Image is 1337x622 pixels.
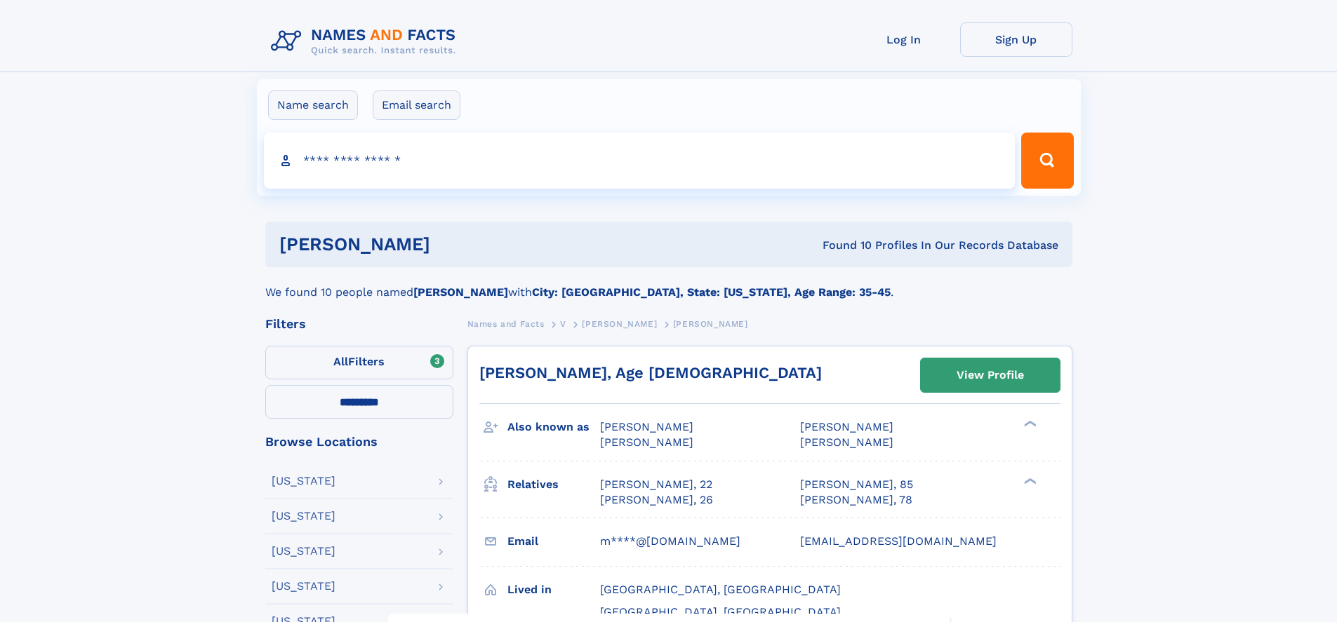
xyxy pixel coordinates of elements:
[600,583,841,596] span: [GEOGRAPHIC_DATA], [GEOGRAPHIC_DATA]
[582,315,657,332] a: [PERSON_NAME]
[600,492,713,508] a: [PERSON_NAME], 26
[507,578,600,602] h3: Lived in
[264,133,1016,189] input: search input
[333,355,348,368] span: All
[1021,133,1073,189] button: Search Button
[673,319,748,329] span: [PERSON_NAME]
[600,435,693,449] span: [PERSON_NAME]
[582,319,657,329] span: [PERSON_NAME]
[279,236,627,253] h1: [PERSON_NAME]
[265,346,453,379] label: Filters
[800,492,912,508] a: [PERSON_NAME], 78
[800,477,913,492] a: [PERSON_NAME], 85
[272,546,335,557] div: [US_STATE]
[1020,476,1037,485] div: ❯
[265,318,453,330] div: Filters
[265,435,453,448] div: Browse Locations
[560,319,566,329] span: V
[800,435,893,449] span: [PERSON_NAME]
[479,364,822,381] a: [PERSON_NAME], Age [DEMOGRAPHIC_DATA]
[960,22,1072,57] a: Sign Up
[600,477,712,492] a: [PERSON_NAME], 22
[268,90,358,120] label: Name search
[507,415,600,439] h3: Also known as
[921,358,1060,392] a: View Profile
[507,529,600,553] h3: Email
[507,473,600,496] h3: Relatives
[600,605,841,618] span: [GEOGRAPHIC_DATA], [GEOGRAPHIC_DATA]
[626,238,1058,253] div: Found 10 Profiles In Our Records Database
[467,315,545,332] a: Names and Facts
[265,22,467,60] img: Logo Names and Facts
[957,359,1024,391] div: View Profile
[800,534,997,548] span: [EMAIL_ADDRESS][DOMAIN_NAME]
[560,315,566,332] a: V
[413,285,508,299] b: [PERSON_NAME]
[272,511,335,522] div: [US_STATE]
[800,420,893,433] span: [PERSON_NAME]
[373,90,460,120] label: Email search
[265,267,1072,301] div: We found 10 people named with .
[1020,419,1037,428] div: ❯
[600,420,693,433] span: [PERSON_NAME]
[532,285,891,299] b: City: [GEOGRAPHIC_DATA], State: [US_STATE], Age Range: 35-45
[848,22,960,57] a: Log In
[272,475,335,487] div: [US_STATE]
[272,581,335,592] div: [US_STATE]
